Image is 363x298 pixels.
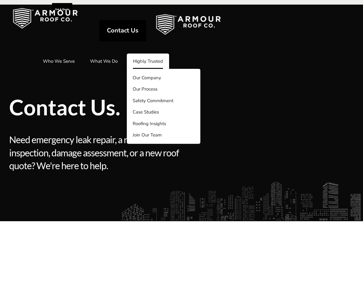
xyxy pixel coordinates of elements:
[127,84,200,95] a: Our Process
[127,129,200,141] a: Join Our Team
[127,95,200,106] a: Safety Commitment
[127,72,200,84] a: Our Company
[9,96,354,118] span: Contact Us.
[37,54,81,69] a: Who We Serve
[9,133,182,172] span: Need emergency leak repair, a roof inspection, damage assessment, or a new roof quote? We're here...
[127,118,200,129] a: Roofing Insights
[146,9,231,40] img: Industrial and Commercial Roofing Company | Armour Roof Co.
[127,106,200,118] a: Case Studies
[99,20,146,41] a: Contact Us
[127,54,169,69] a: Highly Trusted
[84,54,124,69] a: What We Do
[107,28,138,34] span: Contact Us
